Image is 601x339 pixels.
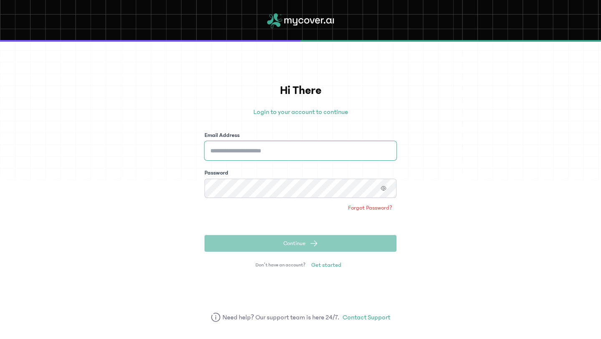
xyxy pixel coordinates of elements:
[222,312,340,322] span: Need help? Our support team is here 24/7.
[348,204,392,212] span: Forgot Password?
[205,169,228,177] label: Password
[255,262,306,268] span: Don’t have an account?
[307,258,346,272] a: Get started
[205,131,240,139] label: Email Address
[344,201,396,215] a: Forgot Password?
[311,261,341,269] span: Get started
[283,239,306,248] span: Continue
[205,235,396,252] button: Continue
[205,82,396,99] h1: Hi There
[343,312,390,322] a: Contact Support
[205,107,396,117] p: Login to your account to continue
